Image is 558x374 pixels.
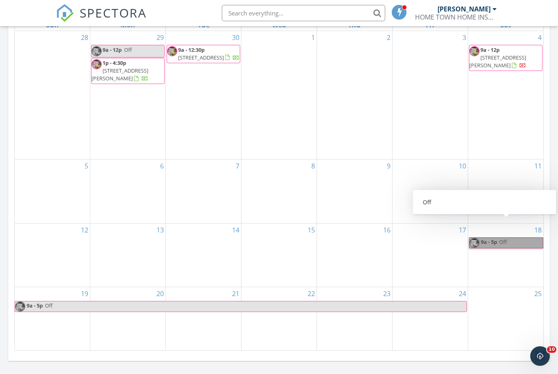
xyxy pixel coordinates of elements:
[317,159,392,223] td: Go to October 9, 2025
[103,46,122,53] span: 9a - 12p
[155,287,165,300] a: Go to October 20, 2025
[103,59,126,66] span: 1p - 4:30p
[461,31,468,44] a: Go to October 3, 2025
[385,159,392,173] a: Go to October 9, 2025
[178,54,224,61] span: [STREET_ADDRESS]
[310,159,317,173] a: Go to October 8, 2025
[155,31,165,44] a: Go to September 29, 2025
[392,31,468,159] td: Go to October 3, 2025
[382,224,392,237] a: Go to October 16, 2025
[468,223,543,287] td: Go to October 18, 2025
[92,59,102,69] img: img_7896.jpeg
[382,287,392,300] a: Go to October 23, 2025
[234,159,241,173] a: Go to October 7, 2025
[533,287,543,300] a: Go to October 25, 2025
[166,31,241,159] td: Go to September 30, 2025
[90,287,166,350] td: Go to October 20, 2025
[468,287,543,350] td: Go to October 25, 2025
[547,346,556,353] span: 10
[241,223,317,287] td: Go to October 15, 2025
[90,223,166,287] td: Go to October 13, 2025
[468,31,543,159] td: Go to October 4, 2025
[90,31,166,159] td: Go to September 29, 2025
[178,46,205,53] span: 9a - 12:30p
[306,287,317,300] a: Go to October 22, 2025
[92,46,102,56] img: img_7896.jpeg
[26,301,43,312] span: 9a - 5p
[469,46,526,69] a: 9a - 12p [STREET_ADDRESS][PERSON_NAME]
[310,31,317,44] a: Go to October 1, 2025
[241,287,317,350] td: Go to October 22, 2025
[15,287,90,350] td: Go to October 19, 2025
[530,346,550,366] iframe: Intercom live chat
[222,5,385,21] input: Search everything...
[437,5,491,13] div: [PERSON_NAME]
[79,224,90,237] a: Go to October 12, 2025
[392,159,468,223] td: Go to October 10, 2025
[178,46,239,61] a: 9a - 12:30p [STREET_ADDRESS]
[230,287,241,300] a: Go to October 21, 2025
[392,223,468,287] td: Go to October 17, 2025
[167,45,240,63] a: 9a - 12:30p [STREET_ADDRESS]
[468,159,543,223] td: Go to October 11, 2025
[469,46,480,56] img: img_7896.jpeg
[317,223,392,287] td: Go to October 16, 2025
[79,31,90,44] a: Go to September 28, 2025
[166,159,241,223] td: Go to October 7, 2025
[83,159,90,173] a: Go to October 5, 2025
[79,287,90,300] a: Go to October 19, 2025
[56,11,147,28] a: SPECTORA
[533,159,543,173] a: Go to October 11, 2025
[124,46,132,53] span: Off
[415,13,497,21] div: HOME TOWN HOME INSPECTIONS, LLC
[536,31,543,44] a: Go to October 4, 2025
[166,287,241,350] td: Go to October 21, 2025
[317,31,392,159] td: Go to October 2, 2025
[92,67,148,82] span: [STREET_ADDRESS][PERSON_NAME]
[457,287,468,300] a: Go to October 24, 2025
[90,159,166,223] td: Go to October 6, 2025
[166,223,241,287] td: Go to October 14, 2025
[533,224,543,237] a: Go to October 18, 2025
[15,159,90,223] td: Go to October 5, 2025
[480,46,500,53] span: 9a - 12p
[306,224,317,237] a: Go to October 15, 2025
[317,287,392,350] td: Go to October 23, 2025
[385,31,392,44] a: Go to October 2, 2025
[92,59,148,82] a: 1p - 4:30p [STREET_ADDRESS][PERSON_NAME]
[241,159,317,223] td: Go to October 8, 2025
[230,224,241,237] a: Go to October 14, 2025
[469,54,526,69] span: [STREET_ADDRESS][PERSON_NAME]
[167,46,177,56] img: img_7896.jpeg
[15,301,25,312] img: img_7896.jpeg
[15,223,90,287] td: Go to October 12, 2025
[230,31,241,44] a: Go to September 30, 2025
[158,159,165,173] a: Go to October 6, 2025
[91,58,165,84] a: 1p - 4:30p [STREET_ADDRESS][PERSON_NAME]
[15,31,90,159] td: Go to September 28, 2025
[45,302,53,309] span: Off
[392,287,468,350] td: Go to October 24, 2025
[56,4,74,22] img: The Best Home Inspection Software - Spectora
[241,31,317,159] td: Go to October 1, 2025
[469,45,542,71] a: 9a - 12p [STREET_ADDRESS][PERSON_NAME]
[80,4,147,21] span: SPECTORA
[155,224,165,237] a: Go to October 13, 2025
[457,224,468,237] a: Go to October 17, 2025
[457,159,468,173] a: Go to October 10, 2025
